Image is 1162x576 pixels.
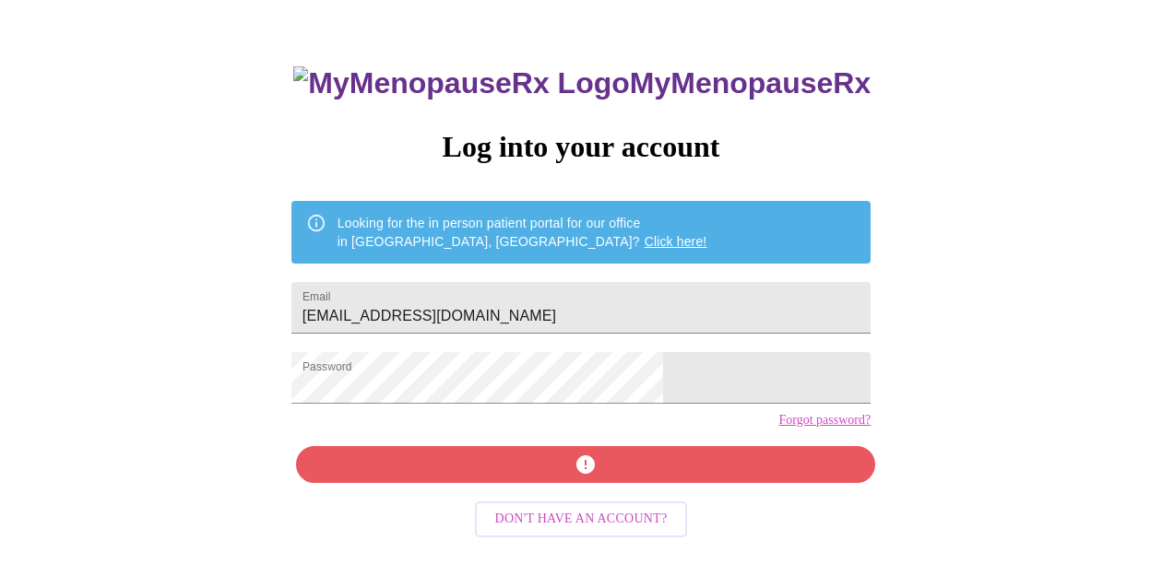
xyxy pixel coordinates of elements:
button: Don't have an account? [475,501,688,537]
div: Looking for the in person patient portal for our office in [GEOGRAPHIC_DATA], [GEOGRAPHIC_DATA]? [338,206,707,258]
h3: MyMenopauseRx [293,66,871,100]
img: MyMenopauseRx Logo [293,66,629,100]
a: Don't have an account? [470,510,693,525]
span: Don't have an account? [495,508,668,531]
a: Forgot password? [778,413,871,428]
h3: Log into your account [291,130,871,164]
a: Click here! [645,234,707,249]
